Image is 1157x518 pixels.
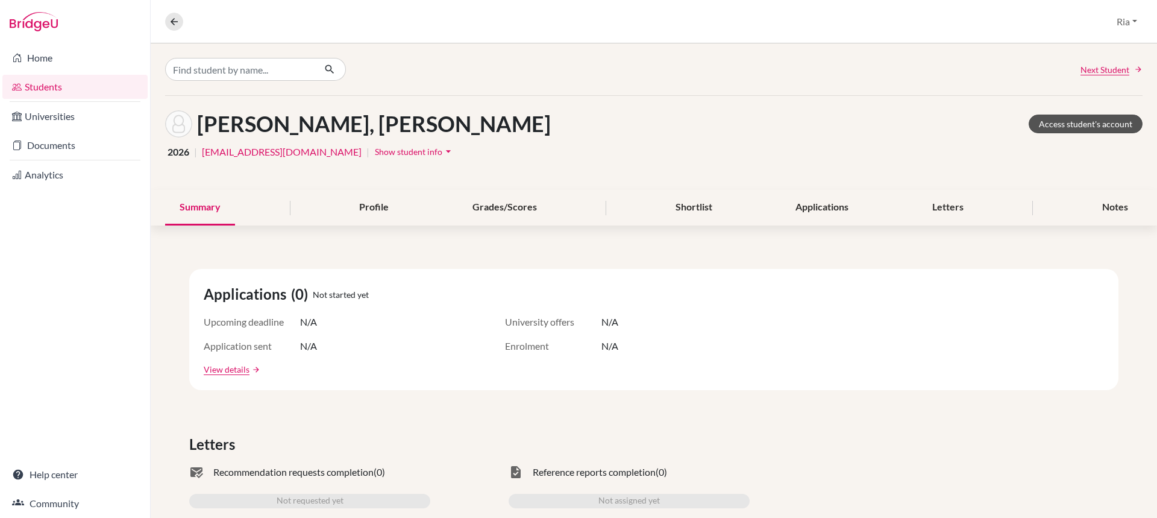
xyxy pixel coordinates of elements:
span: N/A [300,315,317,329]
span: (0) [374,465,385,479]
span: 2026 [168,145,189,159]
a: Community [2,491,148,516]
span: University offers [505,315,601,329]
button: Ria [1111,10,1143,33]
span: Not started yet [313,288,369,301]
a: Help center [2,463,148,487]
span: | [194,145,197,159]
span: Next Student [1080,63,1129,76]
div: Profile [345,190,403,226]
button: Show student infoarrow_drop_down [374,142,455,161]
span: | [366,145,369,159]
span: task [509,465,523,479]
a: Students [2,75,148,99]
span: N/A [300,339,317,353]
span: Reference reports completion [533,465,656,479]
span: Not assigned yet [598,494,660,508]
span: (0) [656,465,667,479]
span: mark_email_read [189,465,204,479]
div: Letters [918,190,978,226]
a: Universities [2,104,148,128]
img: Bridge-U [10,12,58,31]
span: Not requested yet [277,494,343,508]
span: (0) [291,283,313,305]
a: Home [2,46,148,70]
div: Grades/Scores [458,190,551,226]
span: Applications [204,283,291,305]
a: Analytics [2,163,148,187]
span: Upcoming deadline [204,315,300,329]
a: Next Student [1080,63,1143,76]
span: Application sent [204,339,300,353]
img: Schatz Ezekiel Girsang's avatar [165,110,192,137]
a: View details [204,363,249,376]
span: Recommendation requests completion [213,465,374,479]
div: Notes [1088,190,1143,226]
div: Summary [165,190,235,226]
h1: [PERSON_NAME], [PERSON_NAME] [197,111,551,137]
span: N/A [601,339,618,353]
a: [EMAIL_ADDRESS][DOMAIN_NAME] [202,145,362,159]
a: Documents [2,133,148,157]
div: Shortlist [661,190,727,226]
a: Access student's account [1029,115,1143,133]
span: Enrolment [505,339,601,353]
i: arrow_drop_down [442,145,454,157]
span: Show student info [375,147,442,157]
input: Find student by name... [165,58,315,81]
span: N/A [601,315,618,329]
span: Letters [189,434,240,455]
div: Applications [781,190,863,226]
a: arrow_forward [249,365,260,374]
